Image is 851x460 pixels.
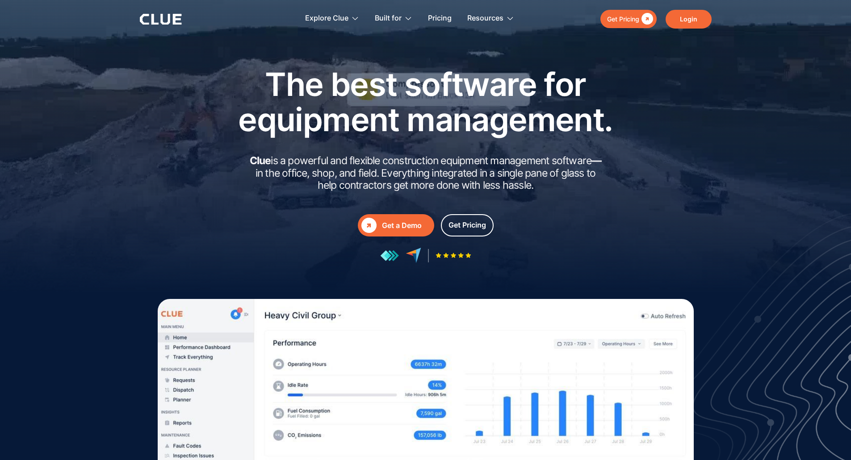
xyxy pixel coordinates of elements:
[375,4,402,33] div: Built for
[225,66,627,137] h1: The best software for equipment management.
[436,253,471,258] img: Five-star rating icon
[380,250,399,261] img: reviews at getapp
[250,154,271,167] strong: Clue
[247,155,604,192] h2: is a powerful and flexible construction equipment management software in the office, shop, and fi...
[428,4,452,33] a: Pricing
[305,4,359,33] div: Explore Clue
[600,10,657,28] a: Get Pricing
[591,154,601,167] strong: —
[467,4,514,33] div: Resources
[361,218,377,233] div: 
[406,248,421,263] img: reviews at capterra
[467,4,503,33] div: Resources
[305,4,348,33] div: Explore Clue
[441,214,494,236] a: Get Pricing
[449,220,486,231] div: Get Pricing
[382,220,431,231] div: Get a Demo
[806,417,851,460] iframe: Chat Widget
[375,4,412,33] div: Built for
[639,13,653,25] div: 
[666,10,712,29] a: Login
[607,13,639,25] div: Get Pricing
[358,214,434,236] a: Get a Demo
